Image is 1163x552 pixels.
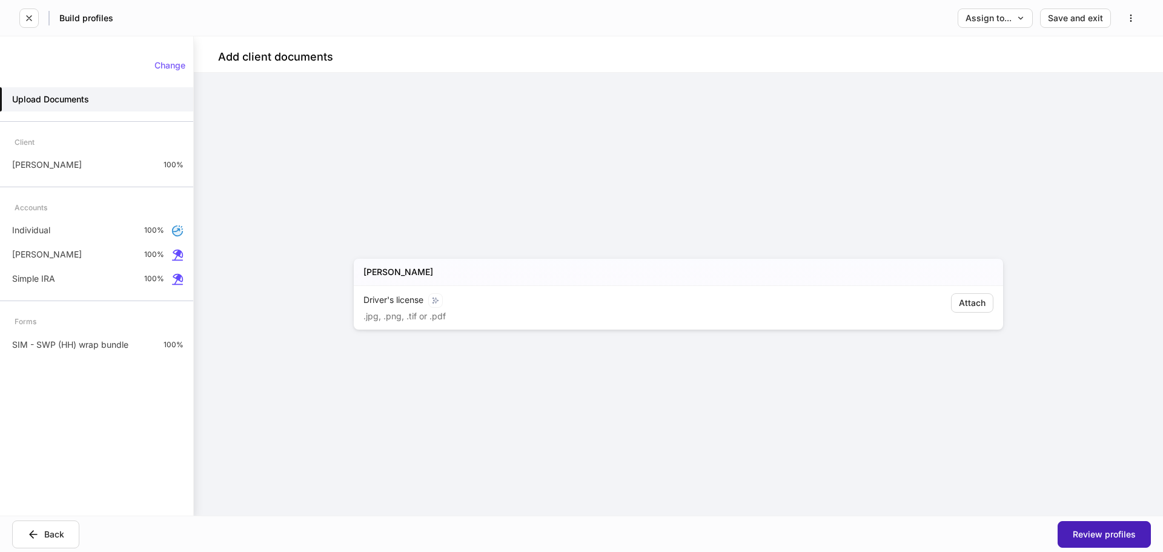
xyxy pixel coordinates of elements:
h5: Build profiles [59,12,113,24]
div: Review profiles [1073,530,1136,539]
p: Individual [12,224,50,236]
p: 100% [164,340,184,350]
p: [PERSON_NAME] [12,159,82,171]
p: SIM - SWP (HH) wrap bundle [12,339,128,351]
button: Review profiles [1058,521,1151,548]
p: 100% [144,225,164,235]
p: 100% [164,160,184,170]
p: Simple IRA [12,273,55,285]
div: Attach [959,299,986,307]
div: Client [15,131,35,153]
button: Save and exit [1040,8,1111,28]
p: 100% [144,274,164,284]
div: Accounts [15,197,47,218]
div: Save and exit [1048,14,1103,22]
button: Change [147,56,193,75]
div: Back [27,528,64,540]
button: Attach [951,293,993,313]
div: Change [154,61,185,70]
h4: Add client documents [218,50,333,64]
div: Forms [15,311,36,332]
button: Assign to... [958,8,1033,28]
h5: [PERSON_NAME] [363,266,433,278]
h5: Upload Documents [12,93,89,105]
button: Back [12,520,79,548]
p: .jpg, .png, .tif or .pdf [363,310,446,322]
p: 100% [144,250,164,259]
p: [PERSON_NAME] [12,248,82,261]
div: Driver's license [363,293,836,308]
div: Assign to... [966,14,1025,22]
